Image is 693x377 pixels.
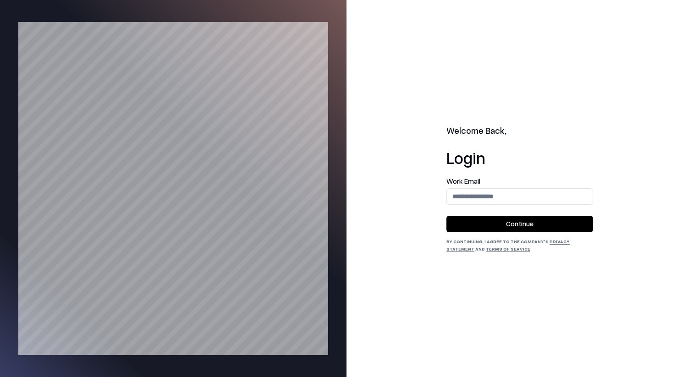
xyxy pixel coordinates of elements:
div: By continuing, I agree to the Company's and [446,238,593,252]
h2: Welcome Back, [446,125,593,137]
h1: Login [446,148,593,167]
a: Terms of Service [486,246,530,251]
label: Work Email [446,178,593,185]
button: Continue [446,216,593,232]
a: Privacy Statement [446,239,570,251]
